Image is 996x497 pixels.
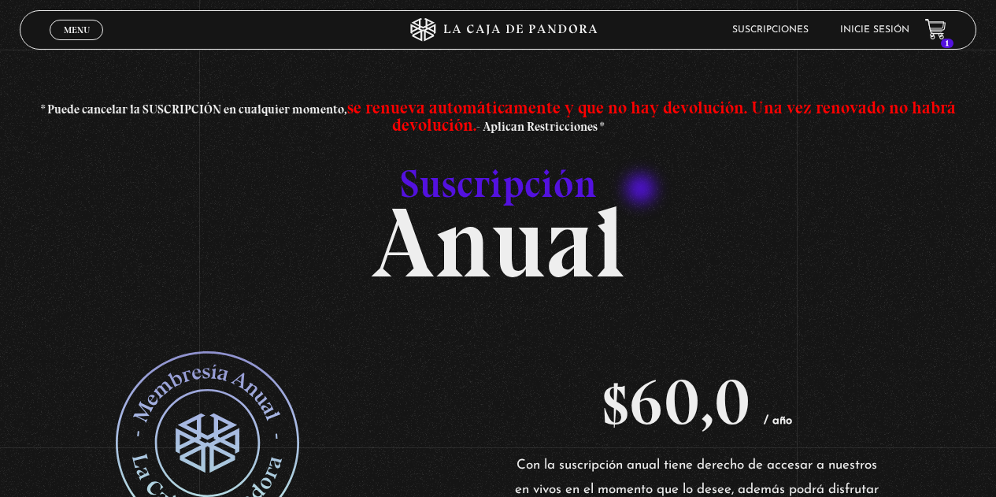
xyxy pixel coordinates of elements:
h3: * Puede cancelar la SUSCRIPCIÓN en cualquier momento, - Aplican Restricciones * [20,99,976,134]
span: 1 [941,39,953,48]
span: Suscripción [400,160,597,207]
span: / año [764,415,792,427]
span: Cerrar [58,38,95,49]
h2: Anual [20,134,976,273]
span: $ [602,365,629,440]
span: Menu [64,25,90,35]
a: 1 [925,19,946,40]
a: Inicie sesión [840,25,909,35]
span: se renueva automáticamente y que no hay devolución. Una vez renovado no habrá devolución. [347,97,956,135]
a: Suscripciones [732,25,809,35]
bdi: 60,0 [602,365,750,440]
